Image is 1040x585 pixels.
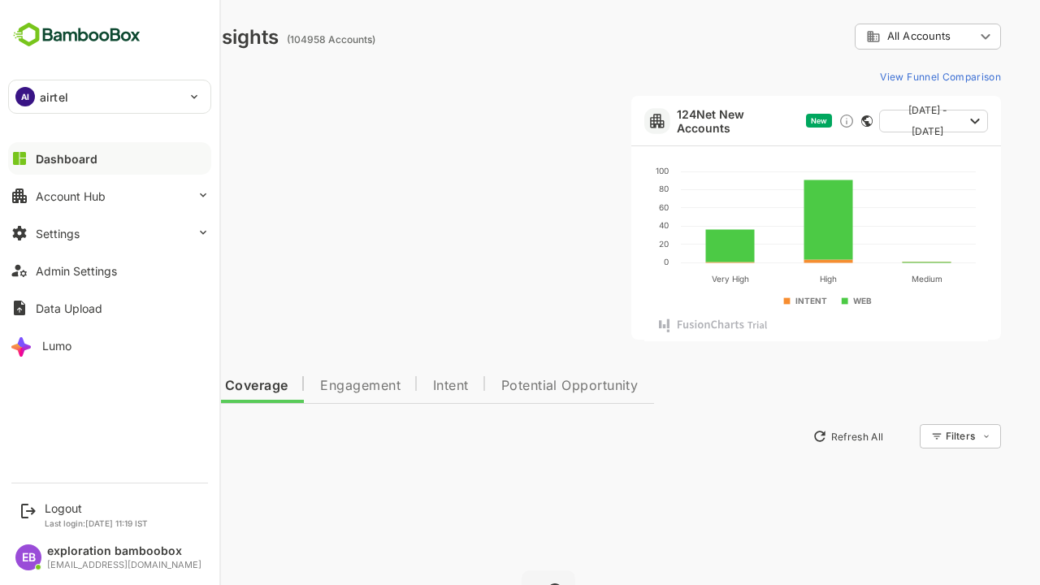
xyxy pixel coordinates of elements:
text: 20 [602,239,612,249]
button: Dashboard [8,142,211,175]
ag: (104958 Accounts) [230,33,323,45]
button: New Insights [39,422,158,451]
img: BambooboxFullLogoMark.5f36c76dfaba33ec1ec1367b70bb1252.svg [8,19,145,50]
div: All Accounts [798,21,944,53]
button: Lumo [8,329,211,362]
text: 100 [599,166,612,175]
text: 40 [602,220,612,230]
div: Logout [45,501,148,515]
button: Data Upload [8,292,211,324]
div: Data Upload [36,301,102,315]
div: Dashboard Insights [39,25,222,49]
text: Medium [854,274,885,284]
button: Refresh All [748,423,834,449]
button: Admin Settings [8,254,211,287]
div: This card does not support filter and segments [804,115,816,127]
div: Discover new ICP-fit accounts showing engagement — via intent surges, anonymous website visits, L... [782,113,798,129]
button: Account Hub [8,180,211,212]
div: All Accounts [809,29,918,44]
text: 80 [602,184,612,193]
text: Very High [654,274,691,284]
div: Account Hub [36,189,106,203]
div: Lumo [42,339,71,353]
div: Filters [889,430,918,442]
p: Last login: [DATE] 11:19 IST [45,518,148,528]
div: Dashboard [36,152,97,166]
button: View Funnel Comparison [817,63,944,89]
text: 0 [607,257,612,266]
span: Potential Opportunity [444,379,582,392]
p: airtel [40,89,68,106]
div: AI [15,87,35,106]
button: [DATE] - [DATE] [822,110,931,132]
div: Filters [887,422,944,451]
button: Settings [8,217,211,249]
span: Data Quality and Coverage [55,379,231,392]
div: EB [15,544,41,570]
text: High [763,274,780,284]
span: Engagement [263,379,344,392]
span: [DATE] - [DATE] [835,100,907,142]
div: exploration bamboobox [47,544,201,558]
text: 60 [602,202,612,212]
div: Settings [36,227,80,240]
div: AIairtel [9,80,210,113]
span: New [754,116,770,125]
div: Admin Settings [36,264,117,278]
div: [EMAIL_ADDRESS][DOMAIN_NAME] [47,560,201,570]
span: Intent [376,379,412,392]
span: All Accounts [830,30,894,42]
a: 124Net New Accounts [620,107,743,135]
